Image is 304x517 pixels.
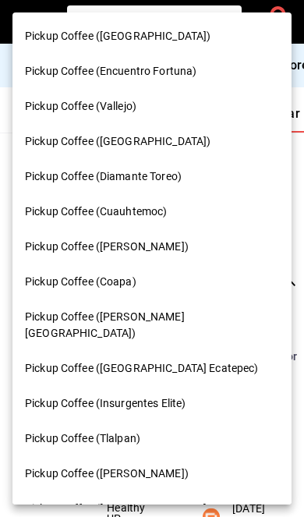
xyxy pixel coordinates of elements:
[25,274,136,290] span: Pickup Coffee (Coapa)
[25,204,167,220] span: Pickup Coffee (Cuauhtemoc)
[12,194,292,229] div: Pickup Coffee (Cuauhtemoc)
[25,395,186,412] span: Pickup Coffee (Insurgentes Elite)
[25,133,210,150] span: Pickup Coffee ([GEOGRAPHIC_DATA])
[12,54,292,89] div: Pickup Coffee (Encuentro Fortuna)
[12,351,292,386] div: Pickup Coffee ([GEOGRAPHIC_DATA] Ecatepec)
[25,98,136,115] span: Pickup Coffee (Vallejo)
[12,386,292,421] div: Pickup Coffee (Insurgentes Elite)
[25,466,189,482] span: Pickup Coffee ([PERSON_NAME])
[25,430,140,447] span: Pickup Coffee (Tlalpan)
[12,456,292,491] div: Pickup Coffee ([PERSON_NAME])
[25,168,182,185] span: Pickup Coffee (Diamante Toreo)
[25,309,273,342] span: Pickup Coffee ([PERSON_NAME][GEOGRAPHIC_DATA])
[12,299,292,351] div: Pickup Coffee ([PERSON_NAME][GEOGRAPHIC_DATA])
[25,28,210,44] span: Pickup Coffee ([GEOGRAPHIC_DATA])
[12,19,292,54] div: Pickup Coffee ([GEOGRAPHIC_DATA])
[25,63,196,80] span: Pickup Coffee (Encuentro Fortuna)
[12,89,292,124] div: Pickup Coffee (Vallejo)
[12,159,292,194] div: Pickup Coffee (Diamante Toreo)
[25,360,259,377] span: Pickup Coffee ([GEOGRAPHIC_DATA] Ecatepec)
[12,264,292,299] div: Pickup Coffee (Coapa)
[12,124,292,159] div: Pickup Coffee ([GEOGRAPHIC_DATA])
[12,229,292,264] div: Pickup Coffee ([PERSON_NAME])
[25,239,189,255] span: Pickup Coffee ([PERSON_NAME])
[12,421,292,456] div: Pickup Coffee (Tlalpan)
